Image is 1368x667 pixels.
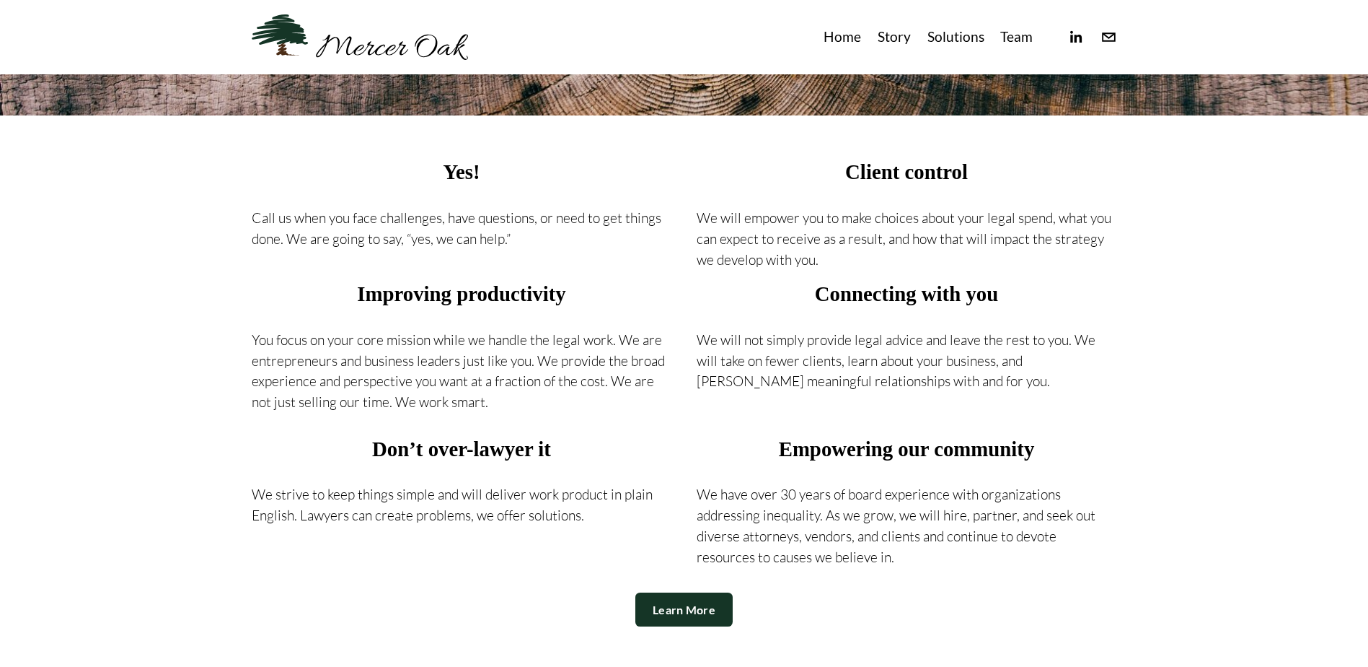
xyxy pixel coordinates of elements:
[697,208,1117,270] p: We will empower you to make choices about your legal spend, what you can expect to receive as a r...
[697,282,1117,306] h3: Connecting with you
[697,484,1117,567] p: We have over 30 years of board experience with organizations addressing inequality. As we grow, w...
[252,484,672,526] p: We strive to keep things simple and will deliver work product in plain English. Lawyers can creat...
[252,160,672,184] h3: Yes!
[1000,25,1033,49] a: Team
[927,25,984,49] a: Solutions
[697,437,1117,461] h3: Empowering our community
[1100,29,1117,45] a: info@merceroaklaw.com
[824,25,861,49] a: Home
[252,282,672,306] h3: Improving productivity
[1067,29,1084,45] a: linkedin-unauth
[252,208,672,250] p: Call us when you face challenges, have questions, or need to get things done. We are going to say...
[878,25,911,49] a: Story
[697,160,1117,184] h3: Client control
[252,437,672,461] h3: Don’t over-lawyer it
[697,330,1117,392] p: We will not simply provide legal advice and leave the rest to you. We will take on fewer clients,...
[252,330,672,413] p: You focus on your core mission while we handle the legal work. We are entrepreneurs and business ...
[635,593,733,627] a: Learn More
